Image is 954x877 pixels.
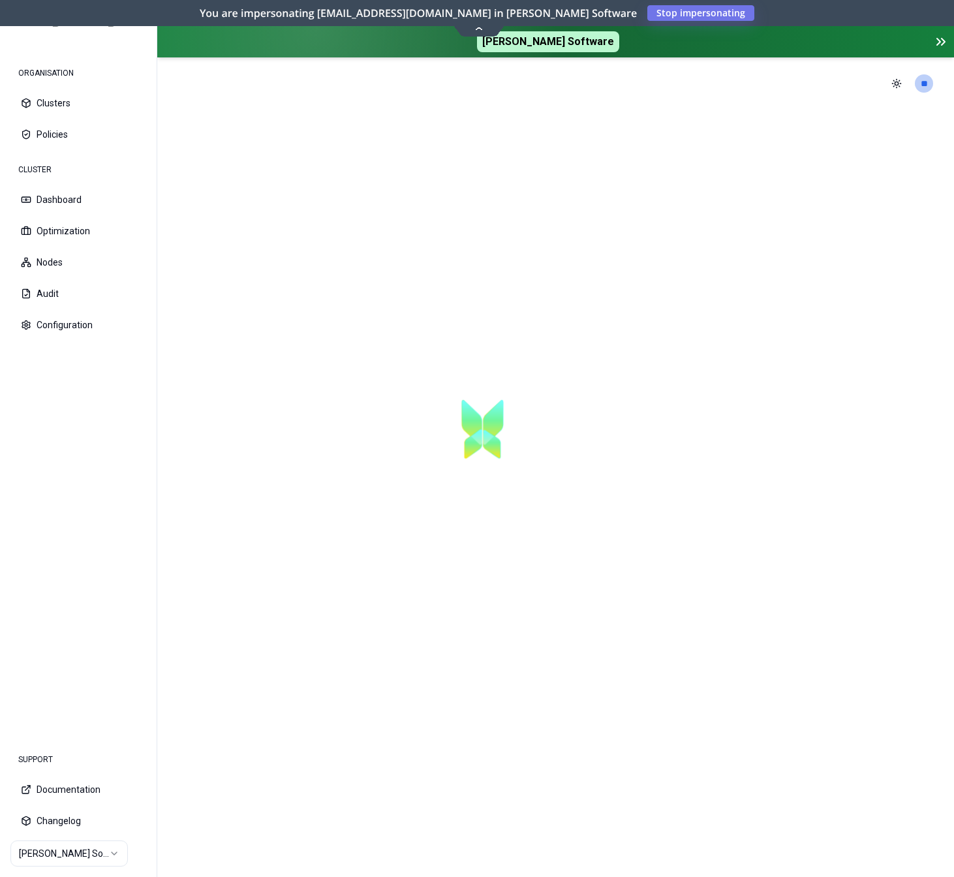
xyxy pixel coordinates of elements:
[10,248,146,277] button: Nodes
[10,746,146,773] div: SUPPORT
[477,31,619,52] span: [PERSON_NAME] Software
[10,157,146,183] div: CLUSTER
[10,807,146,835] button: Changelog
[10,311,146,339] button: Configuration
[10,279,146,308] button: Audit
[10,89,146,117] button: Clusters
[10,185,146,214] button: Dashboard
[10,775,146,804] button: Documentation
[10,217,146,245] button: Optimization
[10,60,146,86] div: ORGANISATION
[10,120,146,149] button: Policies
